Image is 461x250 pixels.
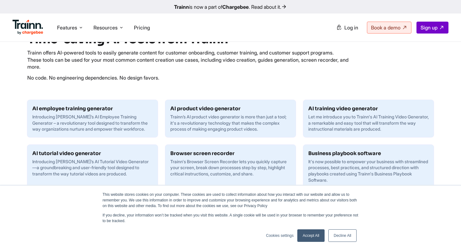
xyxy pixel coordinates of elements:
p: Trainn’s AI product video generator is more than just a tool; it's a revolutionary technology tha... [170,114,291,132]
p: Trainn's Browser Screen Recorder lets you quickly capture your screen, break down processes step ... [170,159,291,177]
a: AI training video generator Let me introduce you to Trainn's AI Training Video Generator, a remar... [303,100,434,137]
a: AI tutorial video generator Introducing [PERSON_NAME]’s AI Tutorial Video Generator—a groundbreak... [27,145,158,182]
b: Chargebee [222,4,249,10]
a: Cookies settings [266,233,294,238]
span: Resources [93,24,118,31]
p: Introducing [PERSON_NAME]’s AI Employee Training Generator – a revolutionary tool designed to tra... [32,114,153,132]
h1: Time-saving AI Tools from Trainn [27,32,434,47]
p: If you decline, your information won’t be tracked when you visit this website. A single cookie wi... [103,212,358,224]
a: Sign up [416,22,448,34]
span: Book a demo [371,24,400,31]
p: This website stores cookies on your computer. These cookies are used to collect information about... [103,192,358,209]
a: Decline All [328,229,357,242]
h6: AI training video generator [308,105,429,112]
a: Business playbook software It's now possible to empower your business with streamlined processes,... [303,145,434,188]
p: Trainn offers AI-powered tools to easily generate content for customer onboarding, customer train... [27,49,348,70]
span: Log in [344,24,358,31]
p: No code. No engineering dependencies. No design favors. [27,74,348,81]
a: AI product video generator Trainn’s AI product video generator is more than just a tool; it's a r... [165,100,296,137]
b: Trainn [174,4,189,10]
a: AI employee training generator Introducing [PERSON_NAME]’s AI Employee Training Generator – a rev... [27,100,158,137]
p: It's now possible to empower your business with streamlined processes, best practices, and struct... [308,159,429,183]
h6: Business playbook software [308,150,429,157]
h6: AI product video generator [170,105,291,112]
h6: AI employee training generator [32,105,153,112]
a: Pricing [134,24,150,31]
a: Log in [332,22,362,33]
a: Accept All [297,229,325,242]
h6: AI tutorial video generator [32,150,153,157]
p: Introducing [PERSON_NAME]’s AI Tutorial Video Generator—a groundbreaking and user-friendly tool d... [32,159,153,177]
span: Features [57,24,77,31]
a: Browser screen recorder Trainn's Browser Screen Recorder lets you quickly capture your screen, br... [165,145,296,182]
a: Book a demo [367,22,411,34]
p: Let me introduce you to Trainn's AI Training Video Generator, a remarkable and easy tool that wil... [308,114,429,132]
span: Sign up [421,24,437,31]
img: Trainn Logo [13,20,43,35]
h6: Browser screen recorder [170,150,291,157]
